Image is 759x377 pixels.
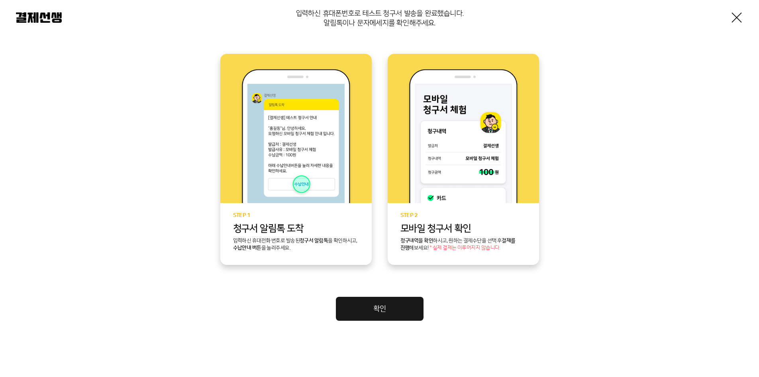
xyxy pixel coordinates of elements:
[430,245,500,251] span: * 실제 결제는 이루어지지 않습니다.
[336,297,424,321] a: 확인
[400,238,433,243] b: 청구내역을 확인
[400,237,526,252] p: 하시고, 원하는 결제수단을 선택 후 해보세요!
[300,238,328,243] b: 청구서 알림톡
[400,223,526,234] p: 모바일 청구서 확인
[233,213,359,219] p: STEP 1
[400,238,516,251] b: 결제를 진행
[233,245,261,251] b: 수납안내 버튼
[233,237,359,252] p: 입력하신 휴대전화 번호로 발송된 을 확인하시고, 을 눌러주세요.
[233,223,359,234] p: 청구서 알림톡 도착
[239,69,353,203] img: step1 이미지
[406,69,520,203] img: step2 이미지
[16,12,62,23] img: 결제선생
[400,213,526,219] p: STEP 2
